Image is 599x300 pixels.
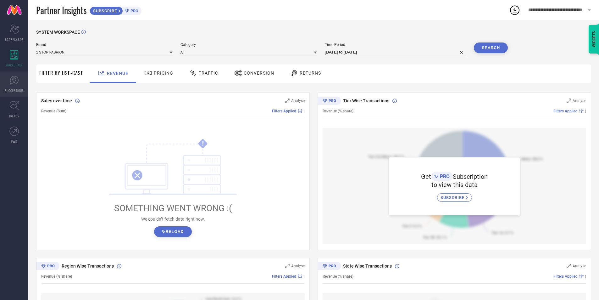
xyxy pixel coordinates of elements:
[154,226,191,237] button: ↻Reload
[39,69,83,77] span: Filter By Use-Case
[441,195,466,200] span: SUBSCRIBE
[9,114,19,118] span: TRENDS
[323,274,353,279] span: Revenue (% share)
[318,262,341,271] div: Premium
[129,8,138,13] span: PRO
[6,63,23,67] span: WORKSPACE
[509,4,520,16] div: Open download list
[553,109,578,113] span: Filters Applied
[553,274,578,279] span: Filters Applied
[41,109,66,113] span: Revenue (Sum)
[567,264,571,268] svg: Zoom
[343,263,392,269] span: State Wise Transactions
[154,71,173,76] span: Pricing
[585,274,586,279] span: |
[573,99,586,103] span: Analyse
[567,99,571,103] svg: Zoom
[285,264,290,268] svg: Zoom
[325,48,466,56] input: Select time period
[325,42,466,47] span: Time Period
[438,173,450,179] span: PRO
[199,71,218,76] span: Traffic
[5,37,24,42] span: SCORECARDS
[36,30,80,35] span: SYSTEM WORKSPACE
[90,5,141,15] a: SUBSCRIBEPRO
[300,71,321,76] span: Returns
[107,71,128,76] span: Revenue
[180,42,317,47] span: Category
[36,4,86,17] span: Partner Insights
[323,109,353,113] span: Revenue (% share)
[141,217,205,222] span: We couldn’t fetch data right now.
[62,263,114,269] span: Region Wise Transactions
[421,173,431,180] span: Get
[304,109,305,113] span: |
[272,274,296,279] span: Filters Applied
[41,274,72,279] span: Revenue (% share)
[114,203,232,213] span: SOMETHING WENT WRONG :(
[36,42,173,47] span: Brand
[41,98,72,103] span: Sales over time
[202,140,204,147] tspan: !
[244,71,274,76] span: Conversion
[291,99,305,103] span: Analyse
[272,109,296,113] span: Filters Applied
[36,262,59,271] div: Premium
[11,139,17,144] span: FWD
[474,42,508,53] button: Search
[343,98,389,103] span: Tier Wise Transactions
[285,99,290,103] svg: Zoom
[5,88,24,93] span: SUGGESTIONS
[573,264,586,268] span: Analyse
[304,274,305,279] span: |
[453,173,488,180] span: Subscription
[291,264,305,268] span: Analyse
[318,97,341,106] div: Premium
[90,8,119,13] span: SUBSCRIBE
[431,181,478,189] span: to view this data
[585,109,586,113] span: |
[437,189,472,202] a: SUBSCRIBE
